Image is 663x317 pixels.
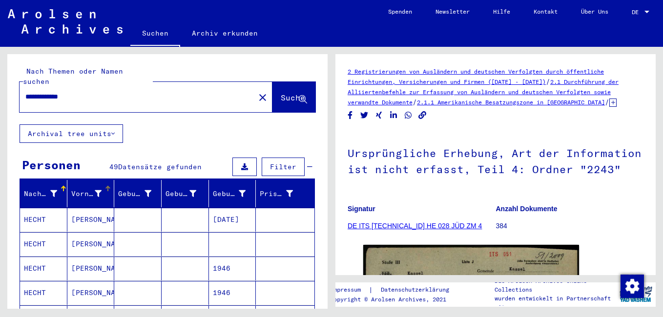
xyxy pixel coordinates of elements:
[8,9,123,34] img: Arolsen_neg.svg
[345,109,355,121] button: Share on Facebook
[417,99,605,106] a: 2.1.1 Amerikanische Besatzungszone in [GEOGRAPHIC_DATA]
[24,186,69,201] div: Nachname
[162,180,209,207] mat-header-cell: Geburt‏
[260,186,305,201] div: Prisoner #
[272,82,315,112] button: Suche
[180,21,269,45] a: Archiv erkunden
[546,77,550,86] span: /
[118,186,164,201] div: Geburtsname
[496,221,644,231] p: 384
[281,93,305,102] span: Suche
[24,189,57,199] div: Nachname
[20,208,67,232] mat-cell: HECHT
[20,257,67,280] mat-cell: HECHT
[618,282,654,306] img: yv_logo.png
[253,87,272,107] button: Clear
[348,68,604,85] a: 2 Registrierungen von Ausländern und deutschen Verfolgten durch öffentliche Einrichtungen, Versic...
[209,208,256,232] mat-cell: [DATE]
[114,180,162,207] mat-header-cell: Geburtsname
[348,205,375,213] b: Signatur
[23,67,123,86] mat-label: Nach Themen oder Namen suchen
[130,21,180,47] a: Suchen
[348,78,619,106] a: 2.1 Durchführung der Alliiertenbefehle zur Erfassung von Ausländern und deutschen Verfolgten sowi...
[496,205,558,213] b: Anzahl Dokumente
[330,295,461,304] p: Copyright © Arolsen Archives, 2021
[67,281,115,305] mat-cell: [PERSON_NAME]
[262,158,305,176] button: Filter
[495,294,616,312] p: wurden entwickelt in Partnerschaft mit
[67,232,115,256] mat-cell: [PERSON_NAME]
[620,274,643,297] div: Zustimmung ändern
[166,189,196,199] div: Geburt‏
[20,180,67,207] mat-header-cell: Nachname
[67,180,115,207] mat-header-cell: Vorname
[330,285,369,295] a: Impressum
[495,277,616,294] p: Die Arolsen Archives Online-Collections
[109,162,118,171] span: 49
[621,275,644,298] img: Zustimmung ändern
[374,109,384,121] button: Share on Xing
[67,208,115,232] mat-cell: [PERSON_NAME]
[20,281,67,305] mat-cell: HECHT
[20,124,123,143] button: Archival tree units
[209,257,256,280] mat-cell: 1946
[257,92,269,103] mat-icon: close
[166,186,208,201] div: Geburt‏
[373,285,461,295] a: Datenschutzerklärung
[389,109,399,121] button: Share on LinkedIn
[260,189,293,199] div: Prisoner #
[71,189,102,199] div: Vorname
[403,109,414,121] button: Share on WhatsApp
[348,222,482,230] a: DE ITS [TECHNICAL_ID] HE 028 JÜD ZM 4
[348,131,643,190] h1: Ursprüngliche Erhebung, Art der Information ist nicht erfasst, Teil 4: Ordner "2243"
[213,186,258,201] div: Geburtsdatum
[20,232,67,256] mat-cell: HECHT
[71,186,114,201] div: Vorname
[118,189,151,199] div: Geburtsname
[67,257,115,280] mat-cell: [PERSON_NAME]
[632,9,642,16] span: DE
[118,162,202,171] span: Datensätze gefunden
[413,98,417,106] span: /
[270,162,296,171] span: Filter
[605,98,609,106] span: /
[213,189,246,199] div: Geburtsdatum
[209,281,256,305] mat-cell: 1946
[359,109,370,121] button: Share on Twitter
[256,180,314,207] mat-header-cell: Prisoner #
[22,156,81,174] div: Personen
[417,109,428,121] button: Copy link
[209,180,256,207] mat-header-cell: Geburtsdatum
[330,285,461,295] div: |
